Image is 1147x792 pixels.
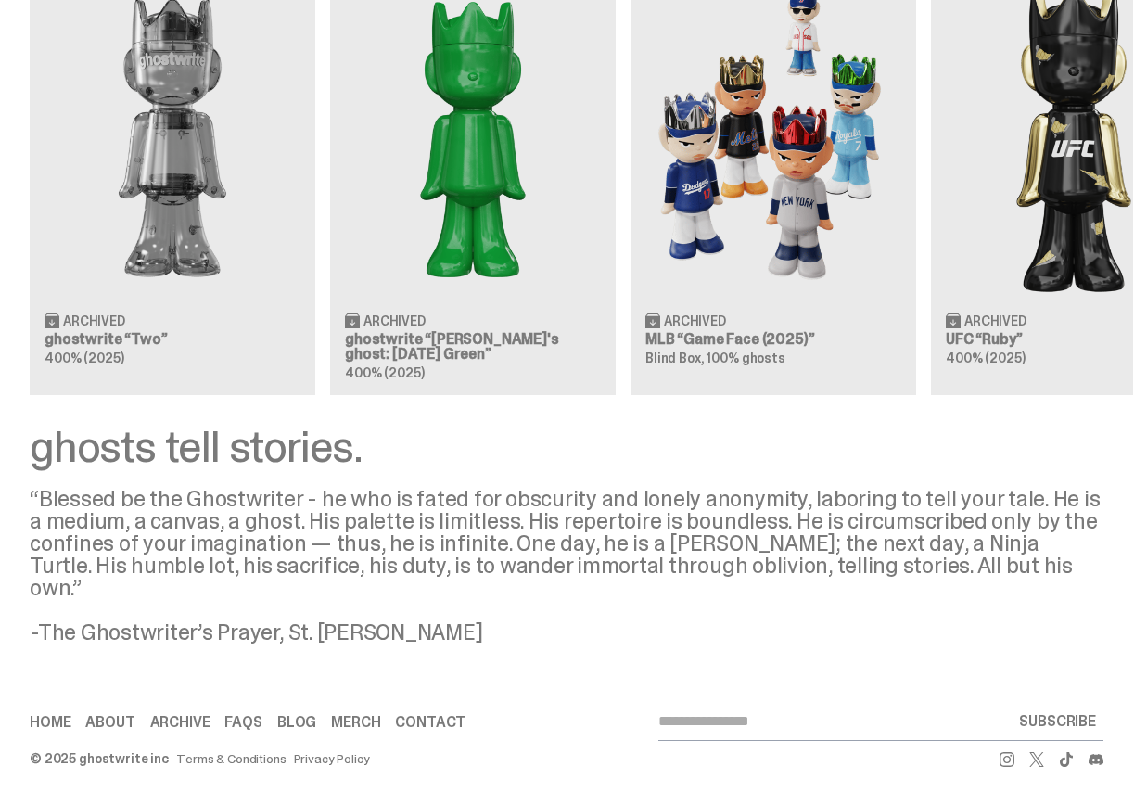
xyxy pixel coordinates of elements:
[224,715,261,730] a: FAQs
[277,715,316,730] a: Blog
[176,752,286,765] a: Terms & Conditions
[45,332,300,347] h3: ghostwrite “Two”
[1012,703,1103,740] button: SUBSCRIBE
[345,332,601,362] h3: ghostwrite “[PERSON_NAME]'s ghost: [DATE] Green”
[363,314,426,327] span: Archived
[45,350,123,366] span: 400% (2025)
[946,350,1025,366] span: 400% (2025)
[85,715,134,730] a: About
[30,488,1103,644] div: “Blessed be the Ghostwriter - he who is fated for obscurity and lonely anonymity, laboring to tel...
[345,364,424,381] span: 400% (2025)
[294,752,370,765] a: Privacy Policy
[395,715,465,730] a: Contact
[63,314,125,327] span: Archived
[30,752,169,765] div: © 2025 ghostwrite inc
[664,314,726,327] span: Archived
[645,332,901,347] h3: MLB “Game Face (2025)”
[645,350,705,366] span: Blind Box,
[30,425,1103,469] div: ghosts tell stories.
[150,715,210,730] a: Archive
[331,715,380,730] a: Merch
[30,715,70,730] a: Home
[964,314,1026,327] span: Archived
[707,350,784,366] span: 100% ghosts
